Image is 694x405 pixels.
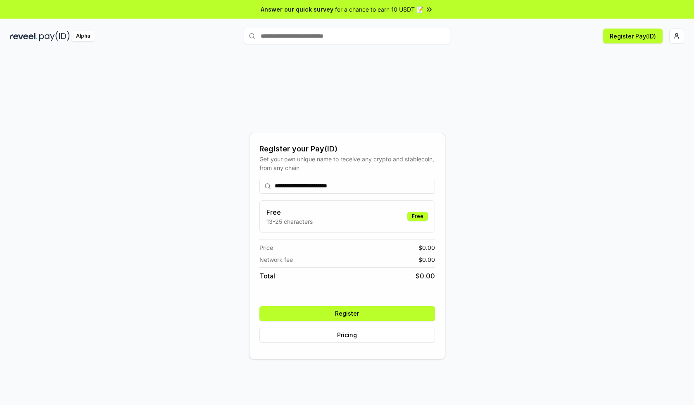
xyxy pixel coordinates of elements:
span: Answer our quick survey [261,5,333,14]
p: 13-25 characters [266,217,313,226]
button: Register [259,306,435,321]
h3: Free [266,207,313,217]
img: reveel_dark [10,31,38,41]
button: Register Pay(ID) [603,29,663,43]
span: Network fee [259,255,293,264]
button: Pricing [259,328,435,343]
span: Total [259,271,275,281]
span: $ 0.00 [418,255,435,264]
span: $ 0.00 [416,271,435,281]
span: $ 0.00 [418,243,435,252]
div: Get your own unique name to receive any crypto and stablecoin, from any chain [259,155,435,172]
div: Free [407,212,428,221]
img: pay_id [39,31,70,41]
span: for a chance to earn 10 USDT 📝 [335,5,423,14]
span: Price [259,243,273,252]
div: Alpha [71,31,95,41]
div: Register your Pay(ID) [259,143,435,155]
